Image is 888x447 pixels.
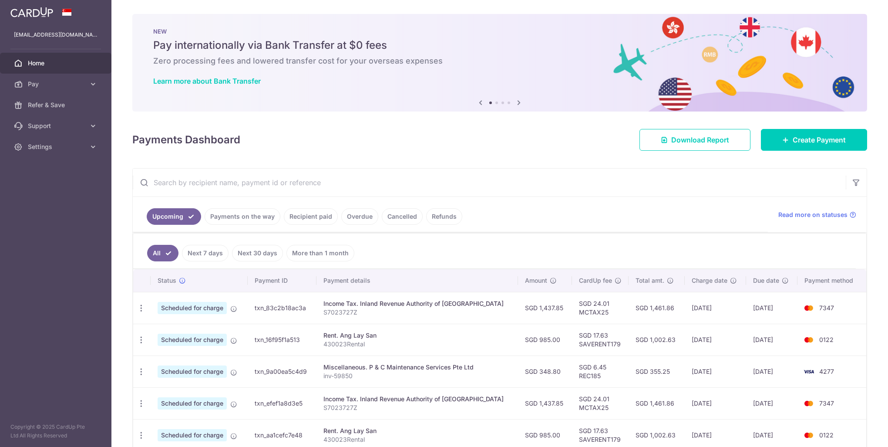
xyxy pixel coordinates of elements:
[323,435,511,444] p: 430023Rental
[28,101,85,109] span: Refer & Save
[819,368,834,375] span: 4277
[819,400,834,407] span: 7347
[746,387,797,419] td: [DATE]
[629,387,685,419] td: SGD 1,461.86
[778,210,848,219] span: Read more on statuses
[797,269,866,292] th: Payment method
[692,276,727,285] span: Charge date
[158,334,227,346] span: Scheduled for charge
[248,292,316,324] td: txn_83c2b18ac3a
[671,135,729,145] span: Download Report
[518,387,572,419] td: SGD 1,437.85
[746,292,797,324] td: [DATE]
[518,324,572,356] td: SGD 985.00
[685,324,746,356] td: [DATE]
[636,276,664,285] span: Total amt.
[316,269,518,292] th: Payment details
[382,208,423,225] a: Cancelled
[323,427,511,435] div: Rent. Ang Lay San
[800,335,817,345] img: Bank Card
[746,356,797,387] td: [DATE]
[629,356,685,387] td: SGD 355.25
[761,129,867,151] a: Create Payment
[158,429,227,441] span: Scheduled for charge
[132,14,867,112] img: Bank transfer banner
[248,387,316,419] td: txn_efef1a8d3e5
[778,210,856,219] a: Read more on statuses
[518,356,572,387] td: SGD 348.80
[28,59,85,68] span: Home
[819,431,834,439] span: 0122
[147,245,178,261] a: All
[746,324,797,356] td: [DATE]
[800,430,817,440] img: Bank Card
[10,7,53,17] img: CardUp
[572,324,629,356] td: SGD 17.63 SAVERENT179
[572,356,629,387] td: SGD 6.45 REC185
[28,122,85,130] span: Support
[205,208,280,225] a: Payments on the way
[800,398,817,409] img: Bank Card
[133,169,846,196] input: Search by recipient name, payment id or reference
[323,372,511,380] p: inv-59850
[572,292,629,324] td: SGD 24.01 MCTAX25
[248,356,316,387] td: txn_9a00ea5c4d9
[248,269,316,292] th: Payment ID
[800,303,817,313] img: Bank Card
[832,421,879,443] iframe: Opens a widget where you can find more information
[572,387,629,419] td: SGD 24.01 MCTAX25
[685,387,746,419] td: [DATE]
[639,129,750,151] a: Download Report
[232,245,283,261] a: Next 30 days
[323,363,511,372] div: Miscellaneous. P & C Maintenance Services Pte Ltd
[28,142,85,151] span: Settings
[323,403,511,412] p: S7023727Z
[132,132,240,148] h4: Payments Dashboard
[158,302,227,314] span: Scheduled for charge
[323,331,511,340] div: Rent. Ang Lay San
[158,366,227,378] span: Scheduled for charge
[629,324,685,356] td: SGD 1,002.63
[426,208,462,225] a: Refunds
[158,276,176,285] span: Status
[323,340,511,349] p: 430023Rental
[153,38,846,52] h5: Pay internationally via Bank Transfer at $0 fees
[579,276,612,285] span: CardUp fee
[28,80,85,88] span: Pay
[323,299,511,308] div: Income Tax. Inland Revenue Authority of [GEOGRAPHIC_DATA]
[819,304,834,312] span: 7347
[284,208,338,225] a: Recipient paid
[819,336,834,343] span: 0122
[685,292,746,324] td: [DATE]
[158,397,227,410] span: Scheduled for charge
[286,245,354,261] a: More than 1 month
[153,77,261,85] a: Learn more about Bank Transfer
[153,56,846,66] h6: Zero processing fees and lowered transfer cost for your overseas expenses
[182,245,229,261] a: Next 7 days
[341,208,378,225] a: Overdue
[323,395,511,403] div: Income Tax. Inland Revenue Authority of [GEOGRAPHIC_DATA]
[800,366,817,377] img: Bank Card
[248,324,316,356] td: txn_16f95f1a513
[525,276,547,285] span: Amount
[685,356,746,387] td: [DATE]
[793,135,846,145] span: Create Payment
[629,292,685,324] td: SGD 1,461.86
[323,308,511,317] p: S7023727Z
[153,28,846,35] p: NEW
[753,276,779,285] span: Due date
[14,30,98,39] p: [EMAIL_ADDRESS][DOMAIN_NAME]
[147,208,201,225] a: Upcoming
[518,292,572,324] td: SGD 1,437.85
